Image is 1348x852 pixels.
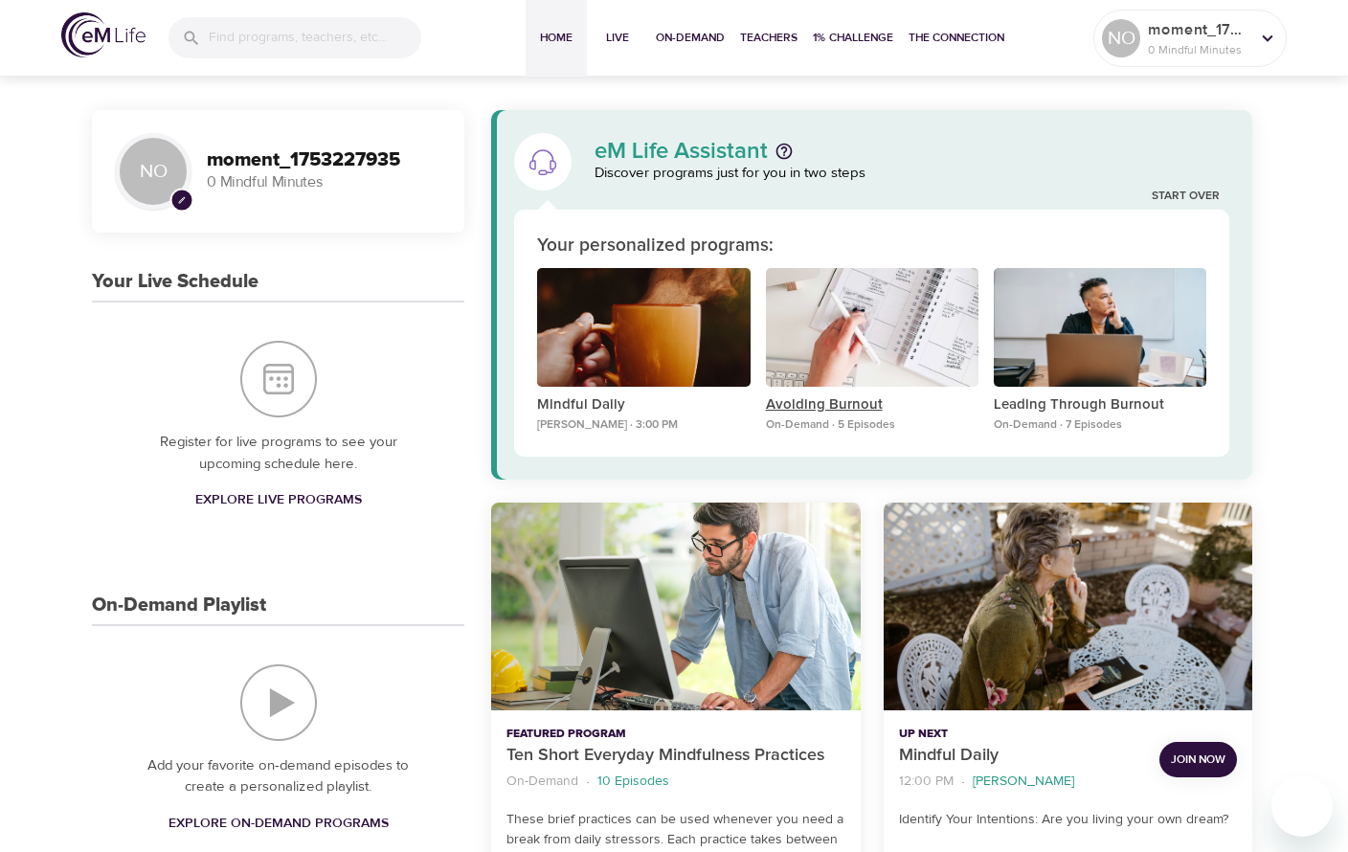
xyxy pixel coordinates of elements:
[92,271,258,293] h3: Your Live Schedule
[115,133,191,210] div: NO
[899,769,1144,795] nav: breadcrumb
[766,416,978,434] p: On-Demand · 5 Episodes
[595,28,640,48] span: Live
[1148,41,1249,58] p: 0 Mindful Minutes
[161,806,396,841] a: Explore On-Demand Programs
[899,726,1144,743] p: Up Next
[1152,189,1220,205] a: Start Over
[586,769,590,795] li: ·
[909,28,1004,48] span: The Connection
[188,482,370,518] a: Explore Live Programs
[766,394,978,416] p: Avoiding Burnout
[813,28,893,48] span: 1% Challenge
[994,394,1206,416] p: Leading Through Burnout
[537,268,750,395] button: Mindful Daily
[130,432,426,475] p: Register for live programs to see your upcoming schedule here.
[537,394,750,416] p: Mindful Daily
[994,416,1206,434] p: On-Demand · 7 Episodes
[506,772,578,792] p: On-Demand
[595,163,1229,185] p: Discover programs just for you in two steps
[766,268,978,395] button: Avoiding Burnout
[884,503,1252,710] button: Mindful Daily
[537,416,750,434] p: [PERSON_NAME] · 3:00 PM
[537,233,774,260] p: Your personalized programs:
[240,664,317,741] img: On-Demand Playlist
[130,755,426,798] p: Add your favorite on-demand episodes to create a personalized playlist.
[1148,18,1249,41] p: moment_1753227935
[207,149,441,171] h3: moment_1753227935
[595,140,768,163] p: eM Life Assistant
[961,769,965,795] li: ·
[899,743,1144,769] p: Mindful Daily
[533,28,579,48] span: Home
[209,17,421,58] input: Find programs, teachers, etc...
[899,772,954,792] p: 12:00 PM
[1102,19,1140,57] div: NO
[61,12,146,57] img: logo
[506,743,844,769] p: Ten Short Everyday Mindfulness Practices
[656,28,725,48] span: On-Demand
[92,594,266,617] h3: On-Demand Playlist
[740,28,798,48] span: Teachers
[597,772,669,792] p: 10 Episodes
[207,171,441,193] p: 0 Mindful Minutes
[240,341,317,417] img: Your Live Schedule
[994,268,1206,395] button: Leading Through Burnout
[168,812,389,836] span: Explore On-Demand Programs
[1171,750,1225,770] span: Join Now
[506,769,844,795] nav: breadcrumb
[506,726,844,743] p: Featured Program
[973,772,1074,792] p: [PERSON_NAME]
[1271,775,1333,837] iframe: Button to launch messaging window
[195,488,362,512] span: Explore Live Programs
[899,810,1237,830] p: Identify Your Intentions: Are you living your own dream?
[528,146,558,177] img: eM Life Assistant
[491,503,860,710] button: Ten Short Everyday Mindfulness Practices
[1159,742,1237,777] button: Join Now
